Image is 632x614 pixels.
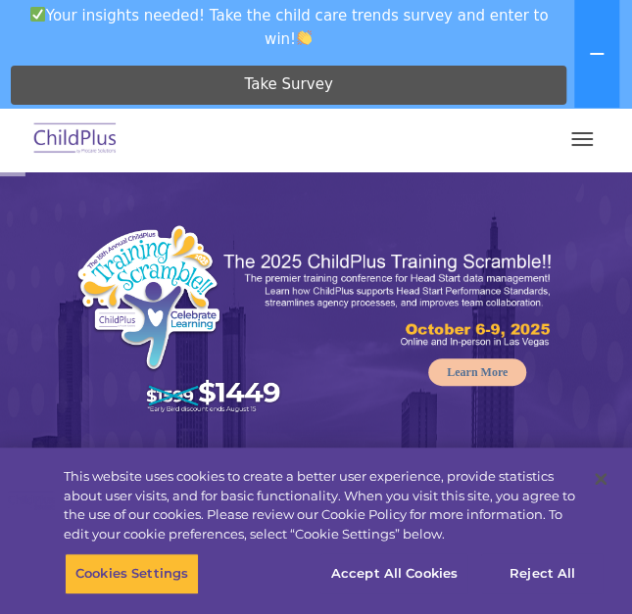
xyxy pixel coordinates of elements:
[64,467,585,543] div: This website uses cookies to create a better user experience, provide statistics about user visit...
[428,358,526,386] a: Learn More
[320,553,468,594] button: Accept All Cookies
[29,117,122,163] img: ChildPlus by Procare Solutions
[11,66,566,105] a: Take Survey
[30,7,45,22] img: ✅
[265,129,324,144] span: Last name
[579,457,622,500] button: Close
[265,210,348,224] span: Phone number
[65,553,199,594] button: Cookies Settings
[481,553,604,594] button: Reject All
[297,30,312,45] img: 👏
[244,68,332,102] span: Take Survey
